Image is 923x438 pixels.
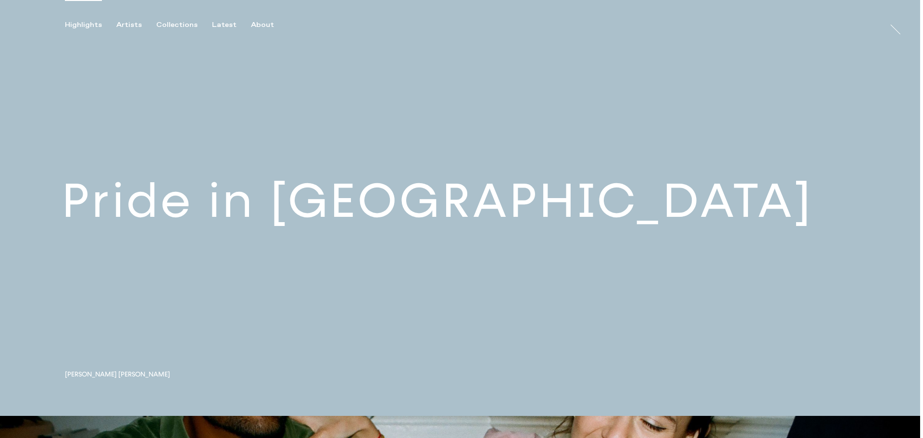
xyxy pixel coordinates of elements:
button: Artists [116,21,156,29]
div: Highlights [65,21,102,29]
button: Collections [156,21,212,29]
div: Collections [156,21,198,29]
div: About [251,21,274,29]
button: Highlights [65,21,116,29]
button: Latest [212,21,251,29]
button: About [251,21,288,29]
div: Latest [212,21,237,29]
div: Artists [116,21,142,29]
